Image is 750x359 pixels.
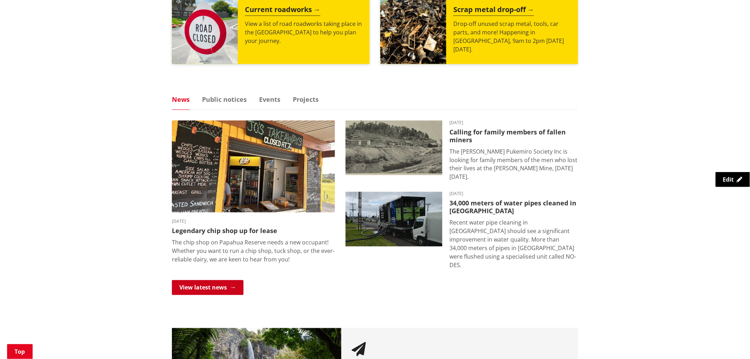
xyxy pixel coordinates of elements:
p: View a list of road roadworks taking place in the [GEOGRAPHIC_DATA] to help you plan your journey. [245,20,363,45]
img: Jo's takeaways, Papahua Reserve, Raglan [172,121,335,212]
img: NO-DES unit flushing water pipes in Huntly [346,192,442,247]
h3: Legendary chip shop up for lease [172,227,335,235]
a: A black-and-white historic photograph shows a hillside with trees, small buildings, and cylindric... [346,121,578,181]
a: Top [7,344,33,359]
p: Drop-off unused scrap metal, tools, car parts, and more! Happening in [GEOGRAPHIC_DATA], 9am to 2... [453,20,571,54]
a: View latest news [172,280,244,295]
a: Projects [293,96,319,103]
time: [DATE] [449,121,578,125]
a: News [172,96,190,103]
h2: Current roadworks [245,5,320,16]
a: Events [259,96,280,103]
time: [DATE] [449,192,578,196]
a: Outdoor takeaway stand with chalkboard menus listing various foods, like burgers and chips. A fri... [172,121,335,264]
h3: Calling for family members of fallen miners [449,128,578,144]
p: The [PERSON_NAME] Pukemiro Society Inc is looking for family members of the men who lost their li... [449,147,578,181]
span: Edit [723,176,734,183]
img: Glen Afton Mine 1939 [346,121,442,175]
a: [DATE] 34,000 meters of water pipes cleaned in [GEOGRAPHIC_DATA] Recent water pipe cleaning in [G... [346,192,578,270]
p: Recent water pipe cleaning in [GEOGRAPHIC_DATA] should see a significant improvement in water qua... [449,219,578,270]
time: [DATE] [172,220,335,224]
a: Edit [716,172,750,187]
iframe: Messenger Launcher [717,329,743,355]
h2: Scrap metal drop-off [453,5,534,16]
h3: 34,000 meters of water pipes cleaned in [GEOGRAPHIC_DATA] [449,200,578,215]
a: Public notices [202,96,247,103]
p: The chip shop on Papahua Reserve needs a new occupant! Whether you want to run a chip shop, tuck ... [172,238,335,264]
